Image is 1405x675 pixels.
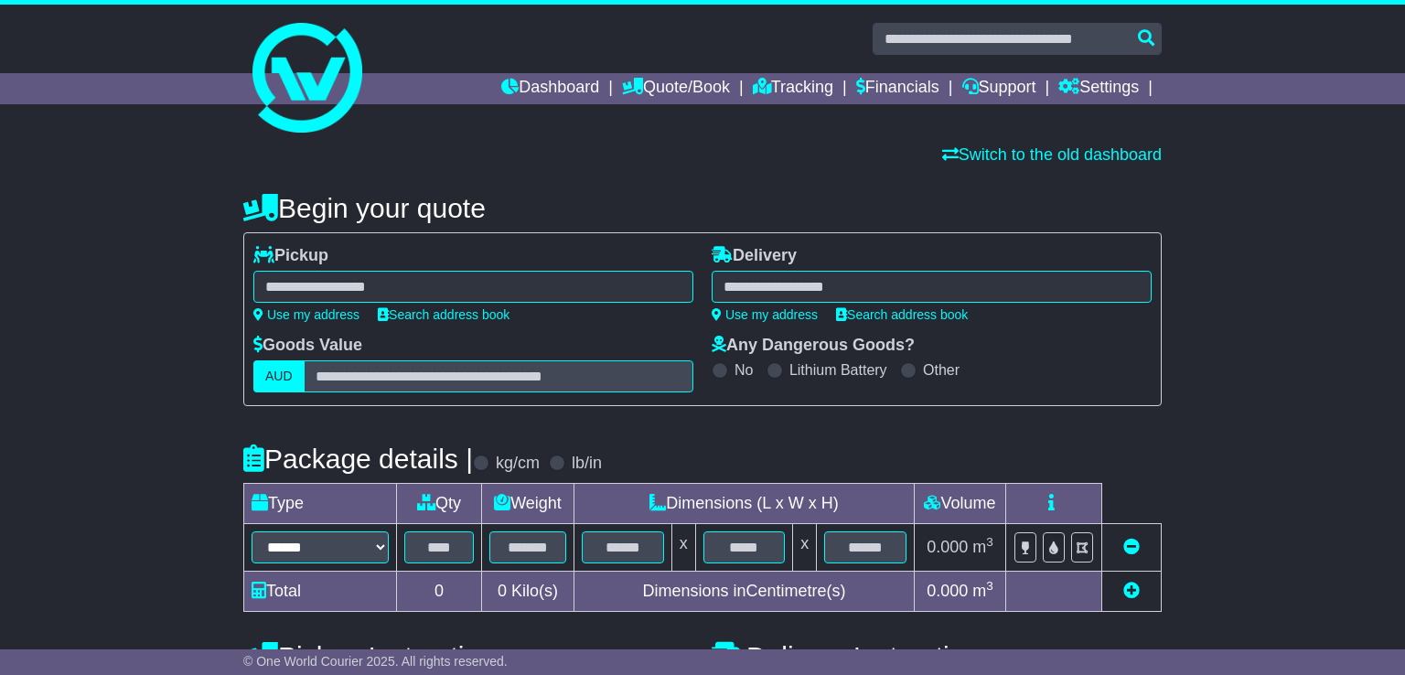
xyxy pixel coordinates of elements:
[482,572,574,612] td: Kilo(s)
[397,484,482,524] td: Qty
[793,524,817,572] td: x
[498,582,507,600] span: 0
[243,654,508,669] span: © One World Courier 2025. All rights reserved.
[789,361,887,379] label: Lithium Battery
[574,572,914,612] td: Dimensions in Centimetre(s)
[712,307,818,322] a: Use my address
[501,73,599,104] a: Dashboard
[856,73,939,104] a: Financials
[753,73,833,104] a: Tracking
[671,524,695,572] td: x
[243,444,473,474] h4: Package details |
[378,307,509,322] a: Search address book
[712,336,915,356] label: Any Dangerous Goods?
[574,484,914,524] td: Dimensions (L x W x H)
[972,582,993,600] span: m
[712,246,797,266] label: Delivery
[482,484,574,524] td: Weight
[927,582,968,600] span: 0.000
[914,484,1005,524] td: Volume
[253,336,362,356] label: Goods Value
[942,145,1162,164] a: Switch to the old dashboard
[1123,538,1140,556] a: Remove this item
[986,535,993,549] sup: 3
[1123,582,1140,600] a: Add new item
[244,572,397,612] td: Total
[927,538,968,556] span: 0.000
[735,361,753,379] label: No
[253,360,305,392] label: AUD
[836,307,968,322] a: Search address book
[962,73,1036,104] a: Support
[496,454,540,474] label: kg/cm
[253,307,359,322] a: Use my address
[923,361,960,379] label: Other
[622,73,730,104] a: Quote/Book
[243,193,1162,223] h4: Begin your quote
[712,641,1162,671] h4: Delivery Instructions
[986,579,993,593] sup: 3
[972,538,993,556] span: m
[1058,73,1139,104] a: Settings
[253,246,328,266] label: Pickup
[572,454,602,474] label: lb/in
[243,641,693,671] h4: Pickup Instructions
[397,572,482,612] td: 0
[244,484,397,524] td: Type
